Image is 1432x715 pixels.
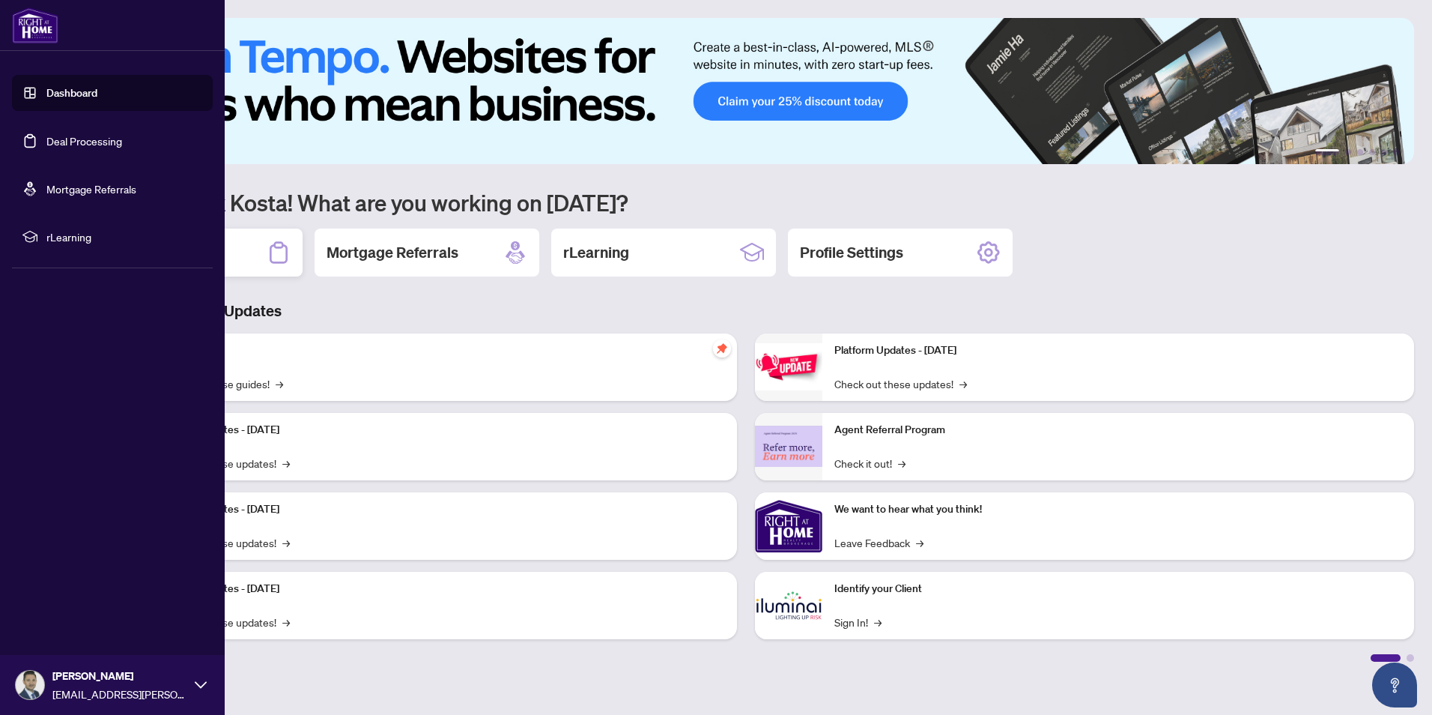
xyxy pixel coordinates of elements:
[282,534,290,551] span: →
[16,671,44,699] img: Profile Icon
[834,343,1402,359] p: Platform Updates - [DATE]
[834,614,882,630] a: Sign In!→
[78,18,1414,164] img: Slide 0
[1393,149,1399,155] button: 6
[282,614,290,630] span: →
[755,572,822,639] img: Identify your Client
[282,455,290,471] span: →
[713,340,731,357] span: pushpin
[157,422,725,438] p: Platform Updates - [DATE]
[834,581,1402,597] p: Identify your Client
[327,242,458,263] h2: Mortgage Referrals
[1315,149,1339,155] button: 1
[12,7,58,43] img: logo
[46,182,136,196] a: Mortgage Referrals
[78,301,1414,322] h3: Brokerage & Industry Updates
[1369,149,1375,155] button: 4
[916,534,923,551] span: →
[78,188,1414,217] h1: Welcome back Kosta! What are you working on [DATE]?
[874,614,882,630] span: →
[52,668,187,684] span: [PERSON_NAME]
[755,492,822,560] img: We want to hear what you think!
[157,501,725,518] p: Platform Updates - [DATE]
[1357,149,1363,155] button: 3
[157,581,725,597] p: Platform Updates - [DATE]
[898,455,905,471] span: →
[834,375,967,392] a: Check out these updates!→
[755,343,822,390] img: Platform Updates - June 23, 2025
[1345,149,1351,155] button: 2
[834,534,923,551] a: Leave Feedback→
[834,422,1402,438] p: Agent Referral Program
[1381,149,1387,155] button: 5
[959,375,967,392] span: →
[46,86,97,100] a: Dashboard
[755,426,822,467] img: Agent Referral Program
[834,455,905,471] a: Check it out!→
[800,242,903,263] h2: Profile Settings
[52,686,187,702] span: [EMAIL_ADDRESS][PERSON_NAME][DOMAIN_NAME]
[46,134,122,148] a: Deal Processing
[46,229,202,245] span: rLearning
[834,501,1402,518] p: We want to hear what you think!
[563,242,629,263] h2: rLearning
[1372,663,1417,708] button: Open asap
[157,343,725,359] p: Self-Help
[276,375,283,392] span: →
